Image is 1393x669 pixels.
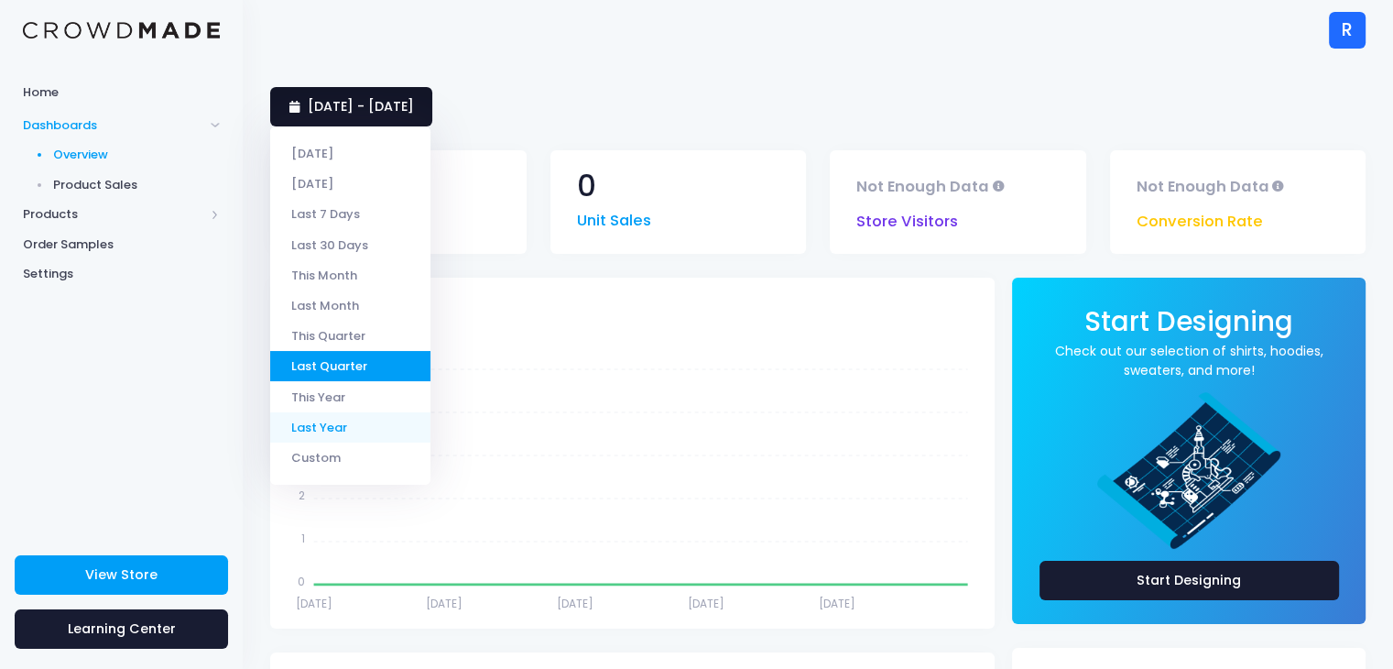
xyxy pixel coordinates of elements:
tspan: [DATE] [819,596,855,611]
span: Settings [23,265,220,283]
a: Check out our selection of shirts, hoodies, sweaters, and more! [1039,342,1339,380]
tspan: [DATE] [296,596,332,611]
tspan: [DATE] [688,596,724,611]
span: Overview [53,146,221,164]
span: Not Enough Data [856,171,989,202]
span: Learning Center [68,620,176,638]
span: View Store [85,565,158,584]
span: Store Visitors [856,202,958,234]
span: Unit Sales [577,201,651,233]
span: [DATE] - [DATE] [308,97,414,115]
div: R [1329,12,1366,49]
li: Custom [270,443,430,473]
a: Learning Center [15,609,228,649]
span: Order Samples [23,236,220,254]
span: Not Enough Data [1137,171,1269,202]
span: Dashboards [23,116,204,135]
li: This Month [270,260,430,291]
tspan: [DATE] [557,596,593,611]
tspan: 2 [299,488,305,504]
li: Last Month [270,291,430,321]
li: This Year [270,381,430,411]
img: Logo [23,22,220,39]
a: View Store [15,555,228,595]
span: Home [23,83,220,102]
a: Start Designing [1084,318,1293,335]
span: Conversion Rate [1137,202,1263,234]
li: Last 30 Days [270,230,430,260]
li: Last Year [270,412,430,443]
span: Product Sales [53,176,221,194]
tspan: 1 [301,532,305,547]
li: This Quarter [270,321,430,351]
tspan: 0 [298,575,305,590]
span: Start Designing [1084,302,1293,340]
a: Start Designing [1039,561,1339,600]
li: Last 7 Days [270,199,430,229]
span: 0 [577,171,596,202]
a: [DATE] - [DATE] [270,87,432,126]
li: Last Quarter [270,351,430,381]
tspan: [DATE] [426,596,463,611]
li: [DATE] [270,138,430,169]
span: Products [23,205,204,224]
li: [DATE] [270,169,430,199]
